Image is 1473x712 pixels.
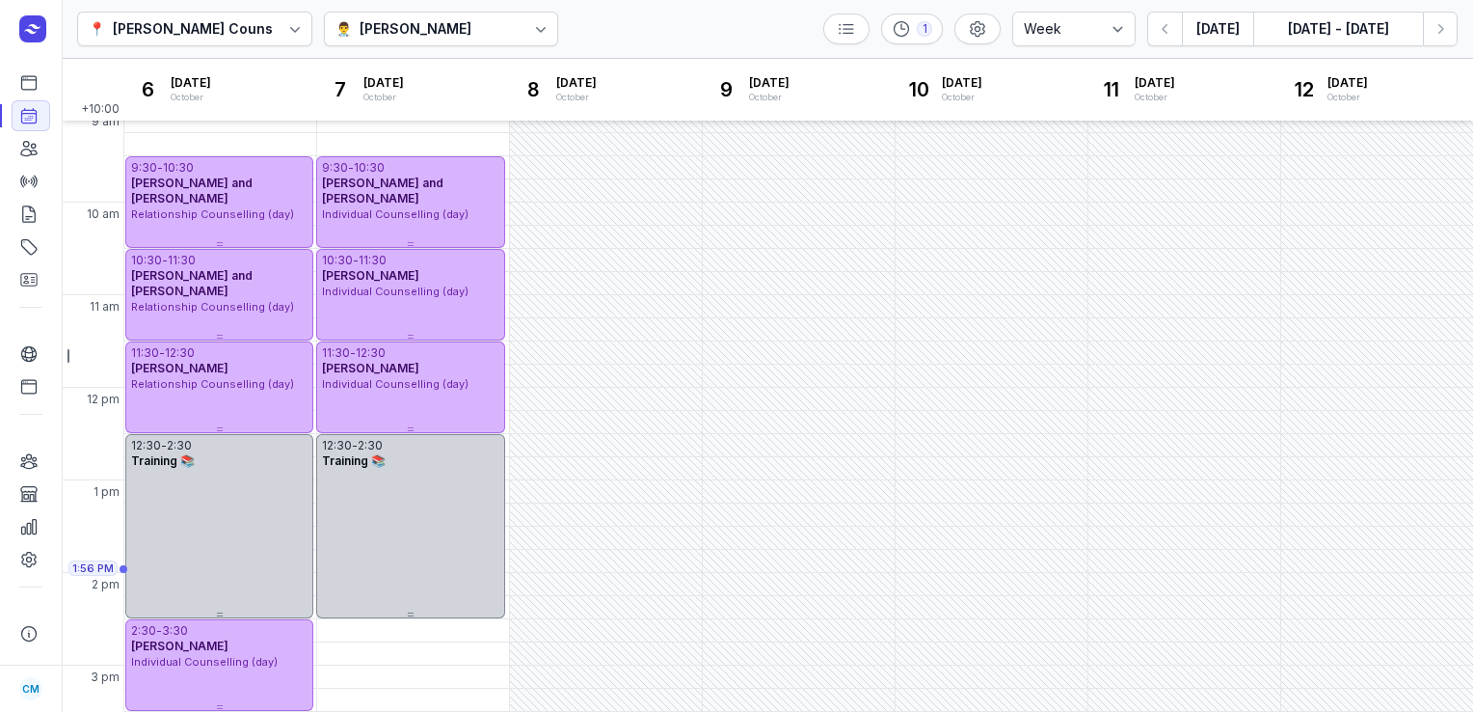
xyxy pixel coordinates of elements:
span: Individual Counselling (day) [322,285,469,298]
span: 1:56 PM [72,561,114,576]
div: 10:30 [354,160,385,176]
div: 11:30 [131,345,159,361]
div: 10:30 [322,253,353,268]
div: 11:30 [168,253,196,268]
div: 6 [132,74,163,105]
span: [DATE] [556,75,597,91]
div: 9:30 [131,160,157,176]
span: [PERSON_NAME] [131,639,228,653]
span: 3 pm [91,670,120,685]
span: [DATE] [1327,75,1368,91]
div: [PERSON_NAME] Counselling [113,17,310,41]
div: - [161,438,167,453]
div: October [556,91,597,104]
span: Individual Counselling (day) [322,377,469,391]
span: 9 am [92,114,120,129]
div: - [159,345,165,361]
div: [PERSON_NAME] [360,17,471,41]
div: 12:30 [356,345,386,361]
div: - [162,253,168,268]
span: [PERSON_NAME] [322,268,419,283]
div: 3:30 [162,623,188,639]
div: 10 [903,74,934,105]
span: Relationship Counselling (day) [131,377,294,391]
span: CM [22,677,40,700]
span: 12 pm [87,392,120,407]
div: - [348,160,354,176]
div: October [942,91,982,104]
div: - [157,160,163,176]
span: Individual Counselling (day) [131,655,278,669]
span: [PERSON_NAME] [131,361,228,375]
span: 2 pm [92,577,120,592]
div: 12:30 [131,438,161,453]
div: 11:30 [359,253,387,268]
button: [DATE] [1182,12,1253,46]
div: October [749,91,790,104]
span: [PERSON_NAME] and [PERSON_NAME] [322,176,443,205]
div: 📍 [89,17,105,41]
div: 10:30 [163,160,194,176]
span: Individual Counselling (day) [322,207,469,221]
span: 1 pm [94,484,120,500]
div: 7 [325,74,356,105]
span: [DATE] [363,75,404,91]
div: 9 [710,74,741,105]
div: 2:30 [131,623,156,639]
div: 12 [1289,74,1320,105]
span: [DATE] [749,75,790,91]
span: [DATE] [942,75,982,91]
span: Training 📚 [322,453,386,468]
div: 12:30 [165,345,195,361]
div: - [352,438,358,453]
span: [PERSON_NAME] [322,361,419,375]
div: 10:30 [131,253,162,268]
span: Relationship Counselling (day) [131,300,294,314]
div: 👨‍⚕️ [335,17,352,41]
span: Relationship Counselling (day) [131,207,294,221]
div: October [1327,91,1368,104]
span: [PERSON_NAME] and [PERSON_NAME] [131,176,253,205]
div: 8 [518,74,549,105]
span: Training 📚 [131,453,195,468]
button: [DATE] - [DATE] [1253,12,1423,46]
div: - [350,345,356,361]
span: [DATE] [171,75,211,91]
span: +10:00 [81,101,123,121]
span: [DATE] [1135,75,1175,91]
span: [PERSON_NAME] and [PERSON_NAME] [131,268,253,298]
div: October [363,91,404,104]
div: 9:30 [322,160,348,176]
span: 10 am [87,206,120,222]
div: 2:30 [358,438,383,453]
div: 2:30 [167,438,192,453]
div: October [171,91,211,104]
div: October [1135,91,1175,104]
span: 11 am [90,299,120,315]
div: 12:30 [322,438,352,453]
div: - [353,253,359,268]
div: 1 [917,21,932,37]
div: 11 [1096,74,1127,105]
div: - [156,623,162,639]
div: 11:30 [322,345,350,361]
